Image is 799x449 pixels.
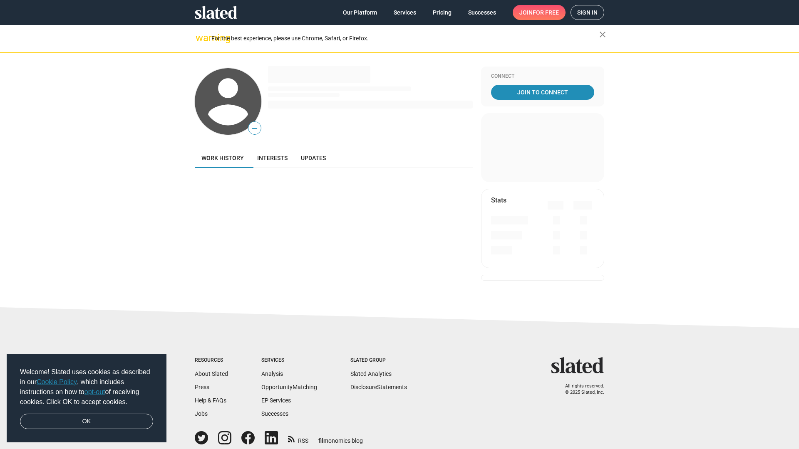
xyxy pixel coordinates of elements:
[20,414,153,429] a: dismiss cookie message
[211,33,599,44] div: For the best experience, please use Chrome, Safari, or Firefox.
[201,155,244,161] span: Work history
[533,5,559,20] span: for free
[598,30,608,39] mat-icon: close
[195,384,209,390] a: Press
[84,388,105,395] a: opt-out
[350,384,407,390] a: DisclosureStatements
[433,5,452,20] span: Pricing
[336,5,384,20] a: Our Platform
[7,354,166,443] div: cookieconsent
[513,5,566,20] a: Joinfor free
[350,357,407,364] div: Slated Group
[343,5,377,20] span: Our Platform
[195,357,228,364] div: Resources
[318,437,328,444] span: film
[261,397,291,404] a: EP Services
[318,430,363,445] a: filmonomics blog
[196,33,206,43] mat-icon: warning
[261,357,317,364] div: Services
[294,148,333,168] a: Updates
[288,432,308,445] a: RSS
[577,5,598,20] span: Sign in
[493,85,593,100] span: Join To Connect
[261,370,283,377] a: Analysis
[462,5,503,20] a: Successes
[491,196,506,205] mat-card-title: Stats
[261,410,288,417] a: Successes
[251,148,294,168] a: Interests
[301,155,326,161] span: Updates
[248,123,261,134] span: —
[491,85,594,100] a: Join To Connect
[195,370,228,377] a: About Slated
[571,5,604,20] a: Sign in
[387,5,423,20] a: Services
[556,383,604,395] p: All rights reserved. © 2025 Slated, Inc.
[257,155,288,161] span: Interests
[195,410,208,417] a: Jobs
[37,378,77,385] a: Cookie Policy
[394,5,416,20] span: Services
[195,397,226,404] a: Help & FAQs
[468,5,496,20] span: Successes
[519,5,559,20] span: Join
[350,370,392,377] a: Slated Analytics
[426,5,458,20] a: Pricing
[491,73,594,80] div: Connect
[195,148,251,168] a: Work history
[20,367,153,407] span: Welcome! Slated uses cookies as described in our , which includes instructions on how to of recei...
[261,384,317,390] a: OpportunityMatching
